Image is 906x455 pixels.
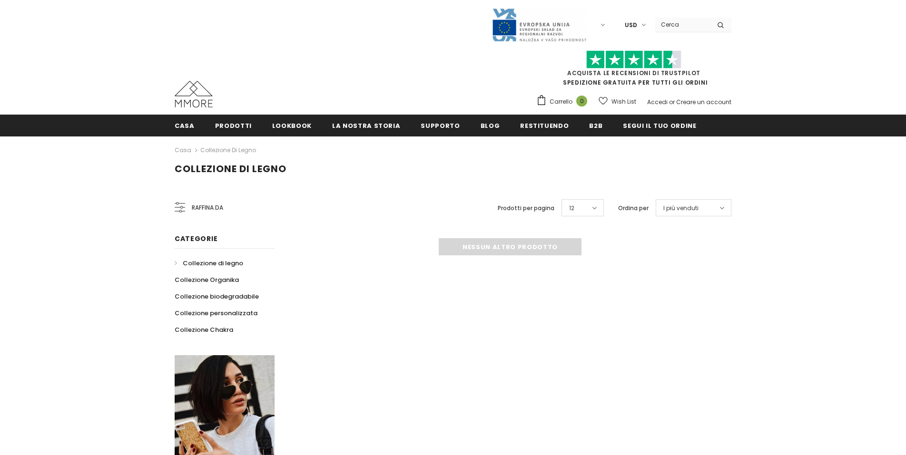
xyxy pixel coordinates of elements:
a: Wish List [599,93,636,110]
a: Collezione Organika [175,271,239,288]
span: 12 [569,203,574,213]
a: La nostra storia [332,115,400,136]
img: Javni Razpis [492,8,587,42]
label: Prodotti per pagina [498,203,554,213]
span: Blog [481,121,500,130]
span: Collezione di legno [183,259,243,268]
a: Collezione Chakra [175,321,233,338]
a: Blog [481,115,500,136]
span: or [669,98,675,106]
span: Carrello [550,97,572,106]
a: Collezione personalizzata [175,305,257,321]
a: Acquista le recensioni di TrustPilot [567,69,700,77]
span: La nostra storia [332,121,400,130]
a: Collezione biodegradabile [175,288,259,305]
a: Casa [175,115,195,136]
a: Casa [175,145,191,156]
span: Restituendo [520,121,569,130]
a: Restituendo [520,115,569,136]
a: supporto [421,115,460,136]
span: USD [625,20,637,30]
input: Search Site [655,18,710,31]
a: Creare un account [676,98,731,106]
a: Carrello 0 [536,95,592,109]
a: Lookbook [272,115,312,136]
span: Raffina da [192,203,223,213]
span: 0 [576,96,587,106]
span: SPEDIZIONE GRATUITA PER TUTTI GLI ORDINI [536,55,731,87]
span: Segui il tuo ordine [623,121,696,130]
span: Lookbook [272,121,312,130]
img: Fidati di Pilot Stars [586,50,681,69]
span: Collezione Organika [175,275,239,284]
a: Collezione di legno [200,146,256,154]
img: Casi MMORE [175,81,213,107]
span: Casa [175,121,195,130]
span: Collezione personalizzata [175,309,257,318]
span: supporto [421,121,460,130]
span: B2B [589,121,602,130]
a: Collezione di legno [175,255,243,271]
span: Categorie [175,234,217,243]
span: Collezione biodegradabile [175,292,259,301]
span: Prodotti [215,121,252,130]
a: Prodotti [215,115,252,136]
a: B2B [589,115,602,136]
span: I più venduti [663,203,699,213]
a: Segui il tuo ordine [623,115,696,136]
span: Collezione Chakra [175,325,233,334]
a: Javni Razpis [492,20,587,29]
a: Accedi [647,98,668,106]
label: Ordina per [618,203,649,213]
span: Collezione di legno [175,162,286,175]
span: Wish List [611,97,636,106]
